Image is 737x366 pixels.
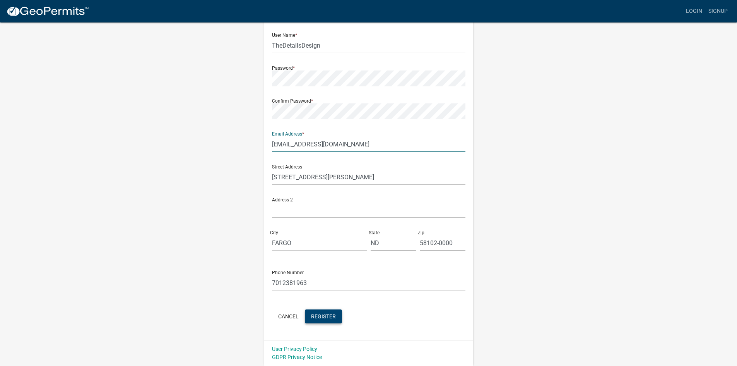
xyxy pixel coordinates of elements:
[272,309,305,323] button: Cancel
[272,354,322,360] a: GDPR Privacy Notice
[311,313,336,319] span: Register
[683,4,705,19] a: Login
[705,4,731,19] a: Signup
[272,346,317,352] a: User Privacy Policy
[305,309,342,323] button: Register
